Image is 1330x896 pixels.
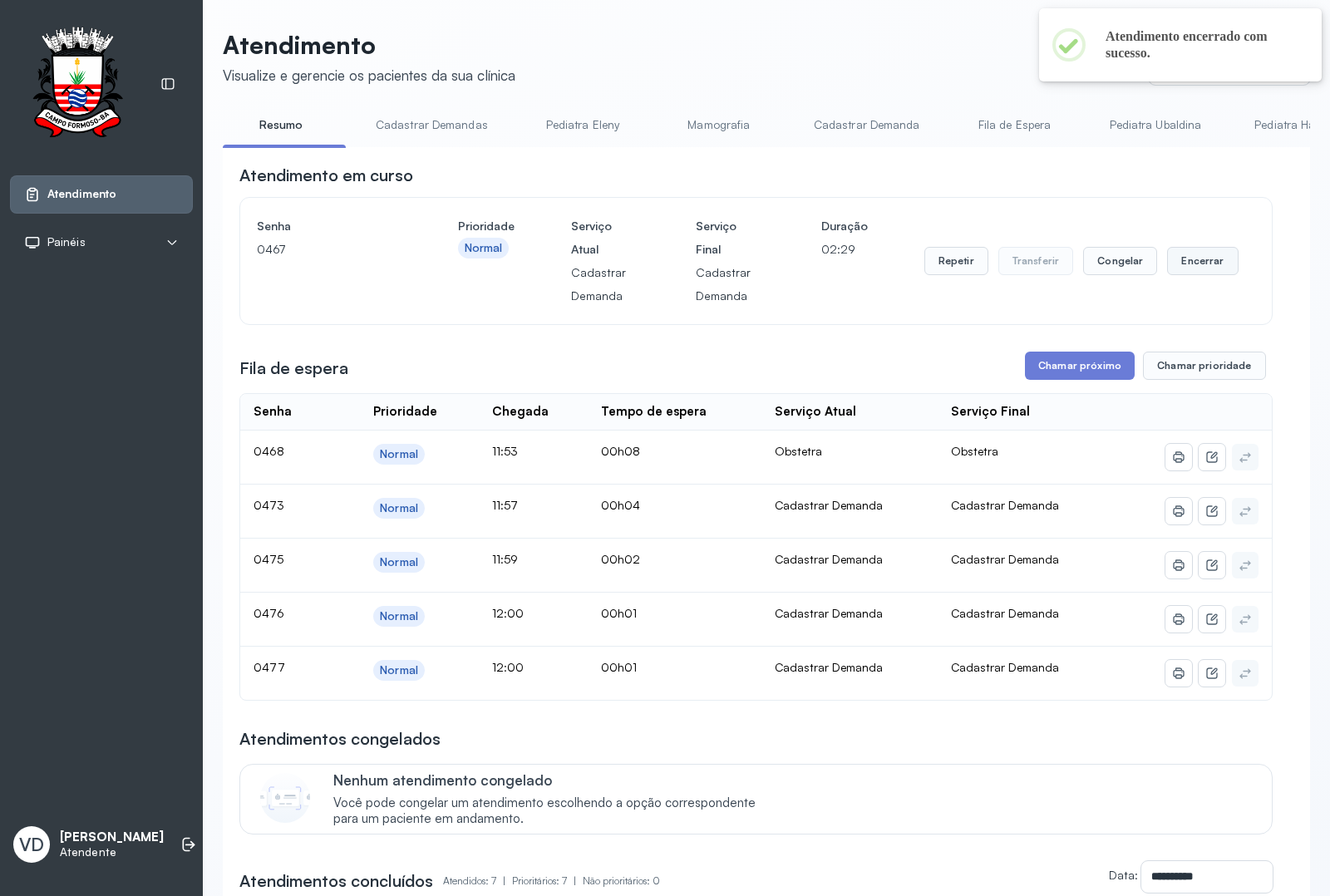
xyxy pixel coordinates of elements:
[1083,247,1157,275] button: Congelar
[583,869,660,893] p: Não prioritários: 0
[512,869,583,893] p: Prioritários: 7
[492,498,518,512] span: 11:57
[601,606,637,620] span: 00h01
[239,357,348,380] h3: Fila de espera
[47,235,86,249] span: Painéis
[239,869,433,893] h3: Atendimentos concluídos
[601,444,640,458] span: 00h08
[239,164,413,187] h3: Atendimento em curso
[254,606,284,620] span: 0476
[254,444,284,458] span: 0468
[47,187,116,201] span: Atendimento
[775,606,924,621] div: Cadastrar Demanda
[775,404,856,420] div: Serviço Atual
[951,606,1059,620] span: Cadastrar Demanda
[998,247,1074,275] button: Transferir
[775,552,924,567] div: Cadastrar Demanda
[601,498,640,512] span: 00h04
[254,552,283,566] span: 0475
[775,498,924,513] div: Cadastrar Demanda
[661,111,777,139] a: Mamografia
[574,874,576,887] span: |
[223,111,339,139] a: Resumo
[696,214,764,261] h4: Serviço Final
[951,404,1030,420] div: Serviço Final
[373,404,437,420] div: Prioridade
[775,444,924,459] div: Obstetra
[239,727,441,751] h3: Atendimentos congelados
[60,845,164,859] p: Atendente
[260,773,310,823] img: Imagem de CalloutCard
[380,555,418,569] div: Normal
[951,660,1059,674] span: Cadastrar Demanda
[257,238,401,261] p: 0467
[571,261,639,308] p: Cadastrar Demanda
[257,214,401,238] h4: Senha
[333,771,773,789] p: Nenhum atendimento congelado
[60,830,164,845] p: [PERSON_NAME]
[821,238,868,261] p: 02:29
[1106,28,1295,62] h2: Atendimento encerrado com sucesso.
[601,404,707,420] div: Tempo de espera
[223,30,515,60] p: Atendimento
[525,111,641,139] a: Pediatra Eleny
[380,609,418,623] div: Normal
[571,214,639,261] h4: Serviço Atual
[254,404,292,420] div: Senha
[957,111,1073,139] a: Fila de Espera
[254,660,285,674] span: 0477
[951,498,1059,512] span: Cadastrar Demanda
[1109,868,1138,882] label: Data:
[951,552,1059,566] span: Cadastrar Demanda
[696,261,764,308] p: Cadastrar Demanda
[254,498,284,512] span: 0473
[465,241,503,255] div: Normal
[380,447,418,461] div: Normal
[924,247,988,275] button: Repetir
[443,869,512,893] p: Atendidos: 7
[223,66,515,84] div: Visualize e gerencie os pacientes da sua clínica
[492,606,524,620] span: 12:00
[797,111,937,139] a: Cadastrar Demanda
[359,111,505,139] a: Cadastrar Demandas
[492,552,518,566] span: 11:59
[951,444,998,458] span: Obstetra
[1025,352,1135,380] button: Chamar próximo
[775,660,924,675] div: Cadastrar Demanda
[492,404,549,420] div: Chegada
[492,660,524,674] span: 12:00
[380,663,418,677] div: Normal
[333,795,773,827] span: Você pode congelar um atendimento escolhendo a opção correspondente para um paciente em andamento.
[24,186,179,203] a: Atendimento
[1093,111,1219,139] a: Pediatra Ubaldina
[1167,247,1238,275] button: Encerrar
[601,552,640,566] span: 00h02
[492,444,518,458] span: 11:53
[458,214,515,238] h4: Prioridade
[17,27,137,142] img: Logotipo do estabelecimento
[821,214,868,238] h4: Duração
[1143,352,1266,380] button: Chamar prioridade
[380,501,418,515] div: Normal
[601,660,637,674] span: 00h01
[503,874,505,887] span: |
